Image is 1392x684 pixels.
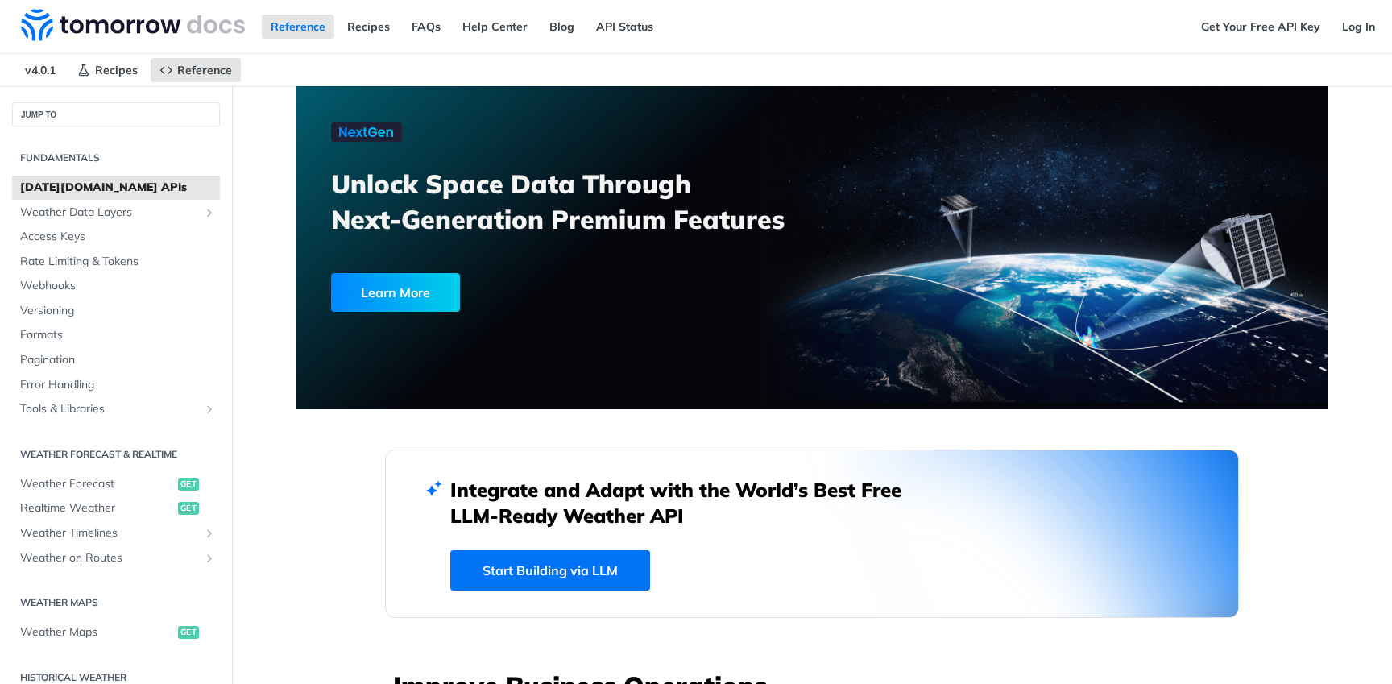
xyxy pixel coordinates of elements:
a: Get Your Free API Key [1192,15,1329,39]
a: Rate Limiting & Tokens [12,250,220,274]
a: Start Building via LLM [450,550,650,591]
div: Learn More [331,273,460,312]
span: Pagination [20,352,216,368]
a: [DATE][DOMAIN_NAME] APIs [12,176,220,200]
a: FAQs [403,15,449,39]
a: Recipes [68,58,147,82]
h3: Unlock Space Data Through Next-Generation Premium Features [331,166,830,237]
a: Error Handling [12,373,220,397]
span: get [178,626,199,639]
a: Formats [12,323,220,347]
span: Weather Forecast [20,476,174,492]
a: Weather Forecastget [12,472,220,496]
h2: Fundamentals [12,151,220,165]
a: Tools & LibrariesShow subpages for Tools & Libraries [12,397,220,421]
a: Blog [541,15,583,39]
button: Show subpages for Weather Timelines [203,527,216,540]
a: API Status [587,15,662,39]
a: Access Keys [12,225,220,249]
span: Formats [20,327,216,343]
button: Show subpages for Weather Data Layers [203,206,216,219]
span: Versioning [20,303,216,319]
a: Weather on RoutesShow subpages for Weather on Routes [12,546,220,570]
span: Weather Timelines [20,525,199,541]
a: Pagination [12,348,220,372]
a: Help Center [454,15,536,39]
a: Reference [262,15,334,39]
button: Show subpages for Weather on Routes [203,552,216,565]
span: [DATE][DOMAIN_NAME] APIs [20,180,216,196]
a: Weather TimelinesShow subpages for Weather Timelines [12,521,220,545]
a: Log In [1333,15,1384,39]
a: Realtime Weatherget [12,496,220,520]
span: get [178,502,199,515]
span: v4.0.1 [16,58,64,82]
img: Tomorrow.io Weather API Docs [21,9,245,41]
span: Tools & Libraries [20,401,199,417]
img: NextGen [331,122,402,142]
span: Error Handling [20,377,216,393]
span: Rate Limiting & Tokens [20,254,216,270]
h2: Weather Maps [12,595,220,610]
span: Weather Maps [20,624,174,640]
span: Realtime Weather [20,500,174,516]
a: Weather Data LayersShow subpages for Weather Data Layers [12,201,220,225]
span: get [178,478,199,491]
span: Reference [177,63,232,77]
a: Learn More [331,273,730,312]
span: Recipes [95,63,138,77]
a: Webhooks [12,274,220,298]
a: Weather Mapsget [12,620,220,645]
span: Weather Data Layers [20,205,199,221]
a: Reference [151,58,241,82]
span: Access Keys [20,229,216,245]
button: JUMP TO [12,102,220,126]
span: Weather on Routes [20,550,199,566]
h2: Integrate and Adapt with the World’s Best Free LLM-Ready Weather API [450,477,926,529]
h2: Weather Forecast & realtime [12,447,220,462]
a: Versioning [12,299,220,323]
a: Recipes [338,15,399,39]
button: Show subpages for Tools & Libraries [203,403,216,416]
span: Webhooks [20,278,216,294]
